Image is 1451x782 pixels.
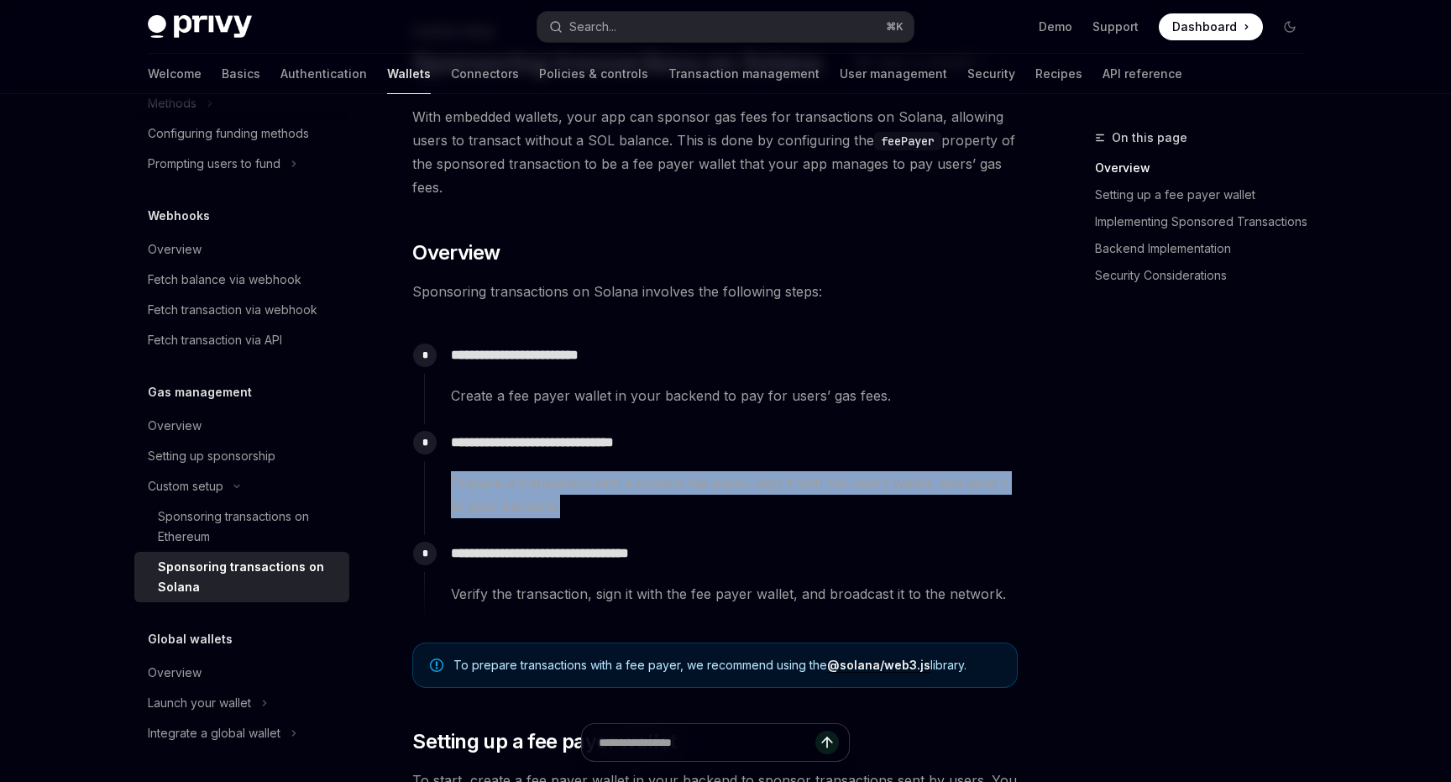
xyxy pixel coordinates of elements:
a: Backend Implementation [1095,235,1317,262]
h5: Gas management [148,382,252,402]
h5: Global wallets [148,629,233,649]
span: To prepare transactions with a fee payer, we recommend using the library. [453,657,1000,674]
a: Sponsoring transactions on Solana [134,552,349,602]
button: Toggle dark mode [1276,13,1303,40]
span: Prepare a transaction with a custom fee payer, sign it with the user’s wallet, and send it to you... [451,471,1017,518]
div: Fetch transaction via API [148,330,282,350]
a: Basics [222,54,260,94]
a: @solana/web3.js [827,658,930,673]
button: Toggle Custom setup section [134,471,349,501]
a: Overview [134,234,349,265]
a: Setting up a fee payer wallet [1095,181,1317,208]
div: Fetch balance via webhook [148,270,301,290]
a: Fetch transaction via API [134,325,349,355]
div: Search... [569,17,616,37]
button: Toggle Integrate a global wallet section [134,718,349,748]
div: Overview [148,663,202,683]
span: ⌘ K [886,20,904,34]
a: Fetch balance via webhook [134,265,349,295]
a: Welcome [148,54,202,94]
svg: Note [430,659,443,672]
a: Security [967,54,1015,94]
a: Policies & controls [539,54,648,94]
a: API reference [1103,54,1182,94]
div: Custom setup [148,476,223,496]
div: Setting up sponsorship [148,446,275,466]
button: Send message [815,731,839,754]
span: Dashboard [1172,18,1237,35]
a: Implementing Sponsored Transactions [1095,208,1317,235]
a: Recipes [1035,54,1082,94]
a: Security Considerations [1095,262,1317,289]
span: Overview [412,239,500,266]
span: Sponsoring transactions on Solana involves the following steps: [412,280,1018,303]
button: Toggle Launch your wallet section [134,688,349,718]
a: Authentication [280,54,367,94]
a: Transaction management [668,54,820,94]
a: Configuring funding methods [134,118,349,149]
span: Verify the transaction, sign it with the fee payer wallet, and broadcast it to the network. [451,582,1017,606]
a: Demo [1039,18,1072,35]
a: User management [840,54,947,94]
a: Overview [134,411,349,441]
div: Launch your wallet [148,693,251,713]
h5: Webhooks [148,206,210,226]
img: dark logo [148,15,252,39]
div: Prompting users to fund [148,154,280,174]
a: Setting up sponsorship [134,441,349,471]
button: Toggle Prompting users to fund section [134,149,349,179]
div: Sponsoring transactions on Solana [158,557,339,597]
a: Sponsoring transactions on Ethereum [134,501,349,552]
a: Connectors [451,54,519,94]
a: Dashboard [1159,13,1263,40]
a: Overview [1095,155,1317,181]
span: On this page [1112,128,1187,148]
span: With embedded wallets, your app can sponsor gas fees for transactions on Solana, allowing users t... [412,105,1018,199]
div: Configuring funding methods [148,123,309,144]
a: Overview [134,658,349,688]
code: feePayer [874,132,941,150]
a: Support [1092,18,1139,35]
input: Ask a question... [599,724,815,761]
div: Integrate a global wallet [148,723,280,743]
div: Sponsoring transactions on Ethereum [158,506,339,547]
a: Wallets [387,54,431,94]
button: Open search [537,12,914,42]
div: Overview [148,239,202,260]
a: Fetch transaction via webhook [134,295,349,325]
div: Overview [148,416,202,436]
div: Fetch transaction via webhook [148,300,317,320]
span: Create a fee payer wallet in your backend to pay for users’ gas fees. [451,384,1017,407]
